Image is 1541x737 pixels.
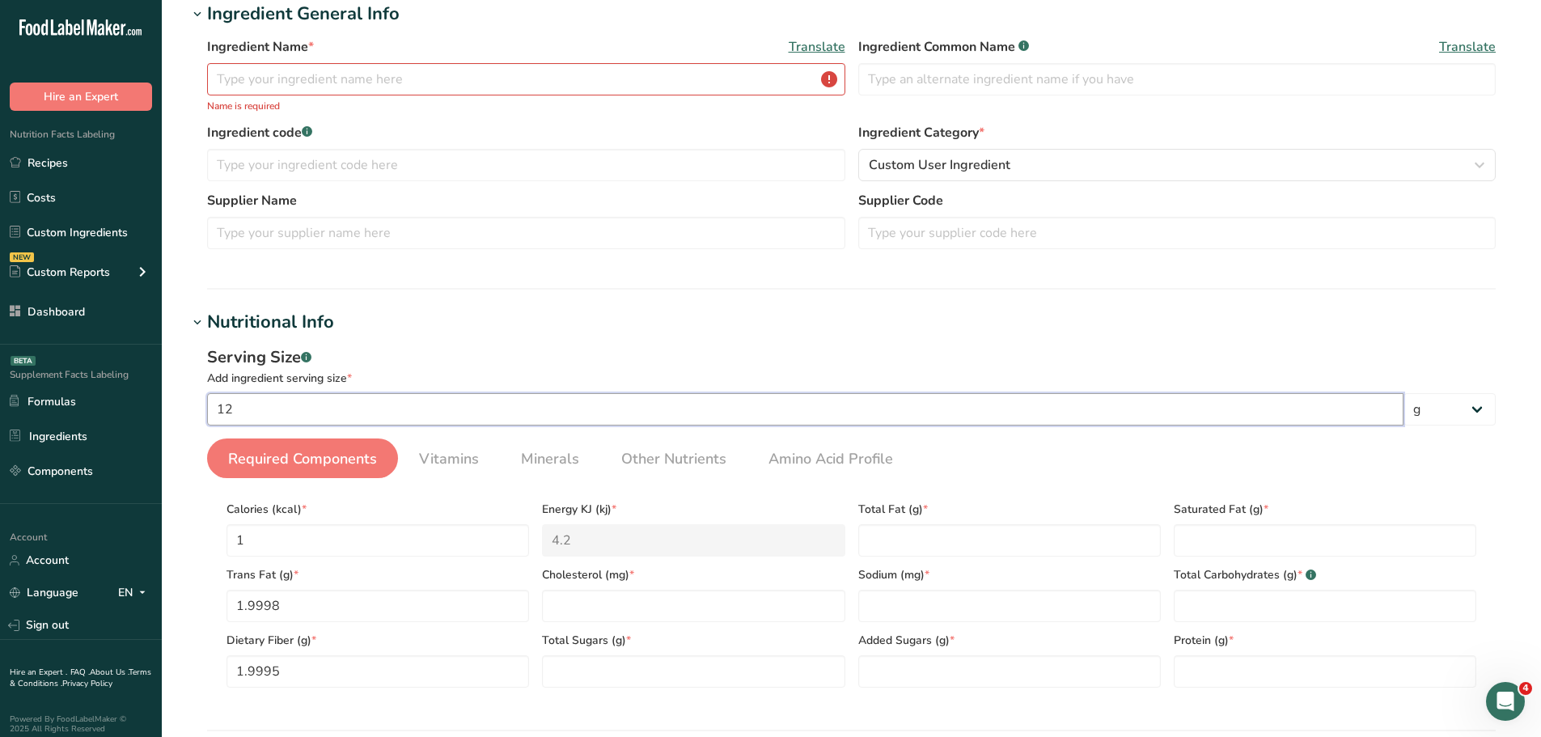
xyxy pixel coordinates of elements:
span: Vitamins [419,448,479,470]
span: Required Components [228,448,377,470]
input: Type your supplier code here [858,217,1497,249]
label: Supplier Name [207,191,845,210]
div: NEW [10,252,34,262]
span: Translate [1439,37,1496,57]
p: Name is required [207,99,845,113]
input: Type your ingredient name here [207,63,845,95]
span: Total Fat (g) [858,501,1161,518]
a: Language [10,578,78,607]
div: Serving Size [207,345,1496,370]
span: Amino Acid Profile [768,448,893,470]
input: Type an alternate ingredient name if you have [858,63,1497,95]
div: Ingredient General Info [207,1,400,28]
span: Dietary Fiber (g) [226,632,529,649]
input: Type your ingredient code here [207,149,845,181]
input: Type your serving size here [207,393,1403,426]
span: Cholesterol (mg) [542,566,845,583]
iframe: Intercom live chat [1486,682,1525,721]
span: Total Sugars (g) [542,632,845,649]
a: Privacy Policy [62,678,112,689]
span: Sodium (mg) [858,566,1161,583]
span: Ingredient Common Name [858,37,1029,57]
a: Hire an Expert . [10,667,67,678]
span: Calories (kcal) [226,501,529,518]
span: Other Nutrients [621,448,726,470]
label: Ingredient Category [858,123,1497,142]
span: Energy KJ (kj) [542,501,845,518]
span: Total Carbohydrates (g) [1174,566,1476,583]
span: Added Sugars (g) [858,632,1161,649]
button: Custom User Ingredient [858,149,1497,181]
span: Translate [789,37,845,57]
a: Terms & Conditions . [10,667,151,689]
div: Custom Reports [10,264,110,281]
span: Ingredient Name [207,37,314,57]
span: Trans Fat (g) [226,566,529,583]
input: Type your supplier name here [207,217,845,249]
span: Protein (g) [1174,632,1476,649]
span: 4 [1519,682,1532,695]
span: Saturated Fat (g) [1174,501,1476,518]
div: EN [118,583,152,603]
div: BETA [11,356,36,366]
span: Custom User Ingredient [869,155,1010,175]
a: FAQ . [70,667,90,678]
div: Powered By FoodLabelMaker © 2025 All Rights Reserved [10,714,152,734]
label: Supplier Code [858,191,1497,210]
span: Minerals [521,448,579,470]
label: Ingredient code [207,123,845,142]
a: About Us . [90,667,129,678]
div: Add ingredient serving size [207,370,1496,387]
button: Hire an Expert [10,83,152,111]
div: Nutritional Info [207,309,334,336]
